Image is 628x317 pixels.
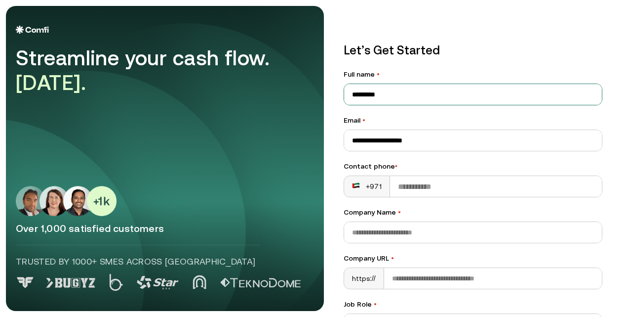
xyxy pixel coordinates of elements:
[377,70,380,78] span: •
[109,274,123,291] img: Logo 2
[398,208,401,216] span: •
[352,181,382,191] div: +971
[137,276,179,289] img: Logo 3
[46,278,95,288] img: Logo 1
[16,45,292,95] div: Streamline your cash flow.
[220,278,301,288] img: Logo 5
[344,207,602,218] label: Company Name
[16,71,86,94] span: [DATE].
[395,162,397,170] span: •
[374,300,377,308] span: •
[391,254,394,262] span: •
[344,69,602,80] label: Full name
[16,26,49,34] img: Logo
[344,42,602,59] p: Let’s Get Started
[344,253,602,264] label: Company URL
[344,268,384,289] div: https://
[193,275,206,289] img: Logo 4
[16,277,35,288] img: Logo 0
[362,116,365,124] span: •
[344,115,602,126] label: Email
[16,222,314,235] p: Over 1,000 satisfied customers
[344,161,602,172] div: Contact phone
[16,255,260,268] p: Trusted by 1000+ SMEs across [GEOGRAPHIC_DATA]
[344,299,602,310] label: Job Role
